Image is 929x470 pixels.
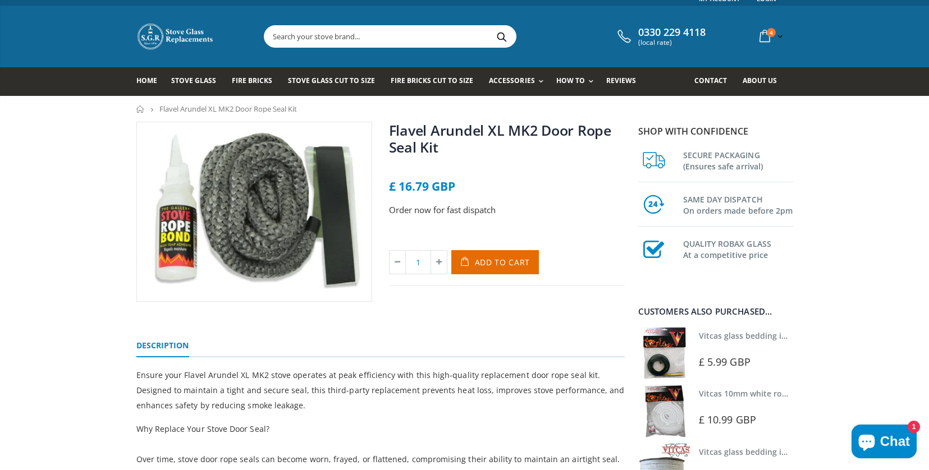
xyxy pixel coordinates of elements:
span: Flavel Arundel XL MK2 Door Rope Seal Kit [159,104,297,114]
a: 0330 229 4118 (local rate) [615,26,706,47]
span: Stove Glass Cut To Size [288,76,375,85]
span: £ 16.79 GBP [389,178,455,194]
span: Contact [694,76,727,85]
span: Fire Bricks [232,76,272,85]
a: Home [136,67,166,96]
h3: SAME DAY DISPATCH On orders made before 2pm [683,192,793,216]
a: Vitcas 10mm white rope kit - includes rope seal and glue! [699,388,919,399]
p: Shop with confidence [638,125,793,138]
span: About us [743,76,777,85]
h3: SECURE PACKAGING (Ensures safe arrival) [683,148,793,172]
a: Fire Bricks Cut To Size [391,67,482,96]
span: Reviews [606,76,636,85]
span: (local rate) [638,39,706,47]
div: Customers also purchased... [638,307,793,316]
h3: QUALITY ROBAX GLASS At a competitive price [683,236,793,261]
a: Home [136,105,145,113]
a: Description [136,335,189,357]
button: Search [489,26,515,47]
span: How To [556,76,585,85]
a: Accessories [489,67,548,96]
a: Stove Glass [171,67,225,96]
span: Add to Cart [475,257,530,268]
span: Accessories [489,76,534,85]
img: Stove Glass Replacement [136,22,215,50]
span: Stove Glass [171,76,216,85]
img: Vitcas stove glass bedding in tape [638,327,690,379]
a: 4 [755,25,785,47]
a: Flavel Arundel XL MK2 Door Rope Seal Kit [389,121,611,156]
a: Fire Bricks [232,67,281,96]
span: 0330 229 4118 [638,26,706,39]
inbox-online-store-chat: Shopify online store chat [848,425,920,461]
span: £ 10.99 GBP [699,413,756,426]
p: Ensure your Flavel Arundel XL MK2 stove operates at peak efficiency with this high-quality replac... [136,367,625,413]
span: Home [136,76,157,85]
span: Fire Bricks Cut To Size [391,76,473,85]
span: £ 5.99 GBP [699,355,750,368]
p: Order now for fast dispatch [389,204,625,216]
a: How To [556,67,599,96]
img: Vitcas white rope, glue and gloves kit 10mm [638,385,690,437]
span: 4 [767,28,776,37]
a: Stove Glass Cut To Size [288,67,383,96]
a: Vitcas glass bedding in tape - 2mm x 10mm x 2 meters [699,330,908,341]
a: Contact [694,67,735,96]
img: Flavel_Arundel_XL_MK2_Door_Rope_Seal_Kit_800x_crop_center.webp [137,122,372,301]
a: About us [743,67,785,96]
input: Search your stove brand... [264,26,642,47]
button: Add to Cart [451,250,539,274]
a: Reviews [606,67,644,96]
